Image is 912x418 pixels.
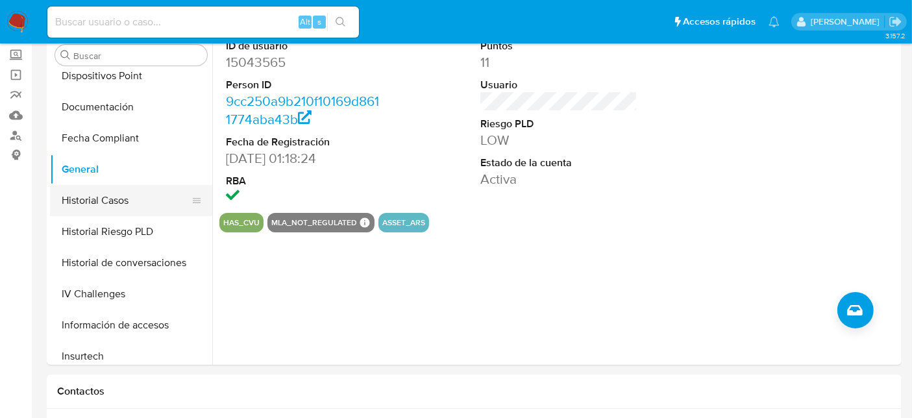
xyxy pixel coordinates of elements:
[480,78,637,92] dt: Usuario
[317,16,321,28] span: s
[885,31,906,41] span: 3.157.2
[50,278,212,310] button: IV Challenges
[73,50,202,62] input: Buscar
[50,185,202,216] button: Historial Casos
[50,216,212,247] button: Historial Riesgo PLD
[382,220,425,225] button: asset_ars
[226,174,383,188] dt: RBA
[50,247,212,278] button: Historial de conversaciones
[50,60,212,92] button: Dispositivos Point
[480,39,637,53] dt: Puntos
[769,16,780,27] a: Notificaciones
[50,154,212,185] button: General
[480,170,637,188] dd: Activa
[50,310,212,341] button: Información de accesos
[223,220,260,225] button: has_cvu
[50,341,212,372] button: Insurtech
[226,149,383,167] dd: [DATE] 01:18:24
[683,15,756,29] span: Accesos rápidos
[271,220,357,225] button: mla_not_regulated
[50,92,212,123] button: Documentación
[60,50,71,60] button: Buscar
[226,53,383,71] dd: 15043565
[811,16,884,28] p: belen.palamara@mercadolibre.com
[50,123,212,154] button: Fecha Compliant
[480,131,637,149] dd: LOW
[57,385,891,398] h1: Contactos
[480,117,637,131] dt: Riesgo PLD
[226,92,379,129] a: 9cc250a9b210f10169d8611774aba43b
[226,135,383,149] dt: Fecha de Registración
[327,13,354,31] button: search-icon
[480,156,637,170] dt: Estado de la cuenta
[47,14,359,31] input: Buscar usuario o caso...
[226,39,383,53] dt: ID de usuario
[300,16,310,28] span: Alt
[226,78,383,92] dt: Person ID
[889,15,902,29] a: Salir
[480,53,637,71] dd: 11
